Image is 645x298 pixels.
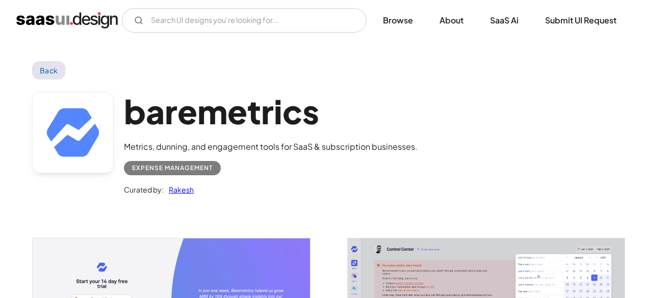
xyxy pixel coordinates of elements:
a: Rakesh [164,183,194,196]
div: Expense Management [132,162,213,174]
div: Metrics, dunning, and engagement tools for SaaS & subscription businesses. [124,141,418,153]
a: Submit UI Request [533,9,629,32]
h1: baremetrics [124,92,418,131]
a: About [427,9,476,32]
div: Curated by: [124,183,164,196]
a: Back [32,61,65,79]
a: home [16,12,118,29]
a: Browse [371,9,425,32]
input: Search UI designs you're looking for... [122,8,367,33]
a: SaaS Ai [478,9,531,32]
form: Email Form [122,8,367,33]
